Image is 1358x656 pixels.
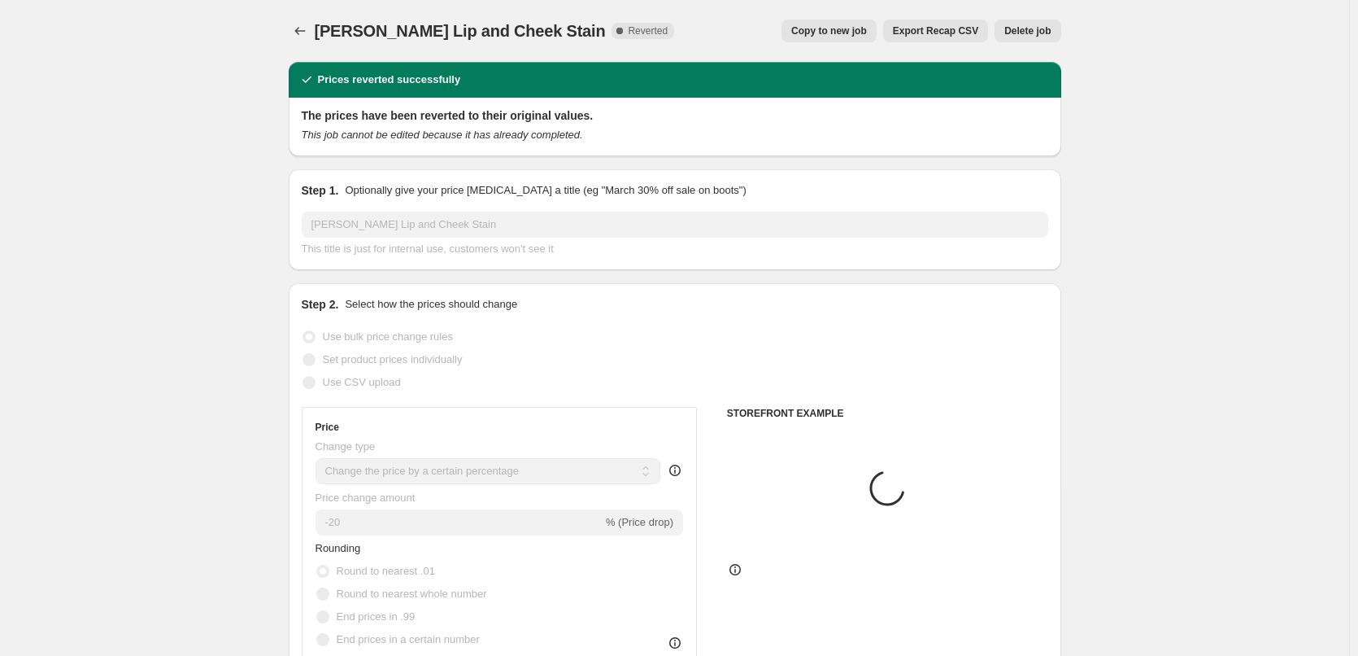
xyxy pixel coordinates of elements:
span: Rounding [316,542,361,554]
span: Delete job [1004,24,1051,37]
span: End prices in .99 [337,610,416,623]
span: Export Recap CSV [893,24,978,37]
button: Delete job [995,20,1060,42]
span: Use CSV upload [323,376,401,388]
button: Copy to new job [781,20,877,42]
p: Optionally give your price [MEDICAL_DATA] a title (eg "March 30% off sale on boots") [345,182,746,199]
span: Reverted [628,24,668,37]
p: Select how the prices should change [345,296,517,313]
h2: Step 2. [302,296,339,313]
h2: Step 1. [302,182,339,199]
h2: The prices have been reverted to their original values. [302,107,1048,124]
span: End prices in a certain number [337,633,480,645]
span: Copy to new job [791,24,867,37]
input: -15 [316,509,603,536]
input: 30% off holiday sale [302,212,1048,238]
button: Price change jobs [289,20,311,42]
span: Set product prices individually [323,353,463,365]
span: % (Price drop) [606,516,673,528]
span: This title is just for internal use, customers won't see it [302,243,554,255]
h2: Prices reverted successfully [318,72,461,88]
h3: Price [316,421,339,434]
div: help [667,462,683,479]
span: Use bulk price change rules [323,330,453,343]
span: Price change amount [316,492,416,504]
span: Round to nearest .01 [337,565,435,577]
h6: STOREFRONT EXAMPLE [727,407,1048,420]
i: This job cannot be edited because it has already completed. [302,129,583,141]
span: Round to nearest whole number [337,588,487,600]
span: [PERSON_NAME] Lip and Cheek Stain [315,22,606,40]
button: Export Recap CSV [883,20,988,42]
span: Change type [316,440,376,453]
